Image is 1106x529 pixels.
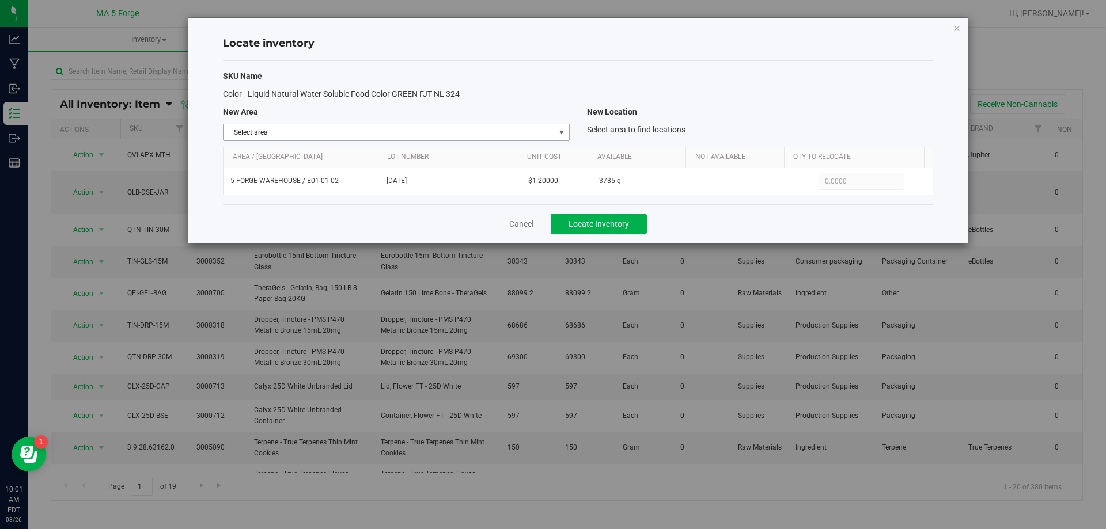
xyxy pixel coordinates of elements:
a: Unit Cost [527,153,584,162]
a: Area / [GEOGRAPHIC_DATA] [233,153,374,162]
span: New Area [223,107,258,116]
span: $1.20000 [528,176,558,187]
span: Select area to find locations [587,125,685,134]
h4: Locate inventory [223,36,933,51]
span: 5 FORGE WAREHOUSE / E01-01-02 [230,176,339,187]
span: Color - Liquid Natural Water Soluble Food Color GREEN FJT NL 324 [223,89,460,98]
a: Available [597,153,682,162]
span: New Location [587,107,637,116]
iframe: Resource center unread badge [34,435,48,449]
a: Lot Number [387,153,513,162]
a: Not Available [695,153,780,162]
span: SKU Name [223,71,262,81]
span: [DATE] [387,176,514,187]
a: Qty to Relocate [793,153,920,162]
span: select [554,124,569,140]
button: Locate Inventory [551,214,647,234]
span: Select area [224,124,554,140]
span: Locate Inventory [569,219,629,229]
iframe: Resource center [12,437,46,471]
span: 3785 g [599,176,621,187]
a: Cancel [509,218,533,230]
